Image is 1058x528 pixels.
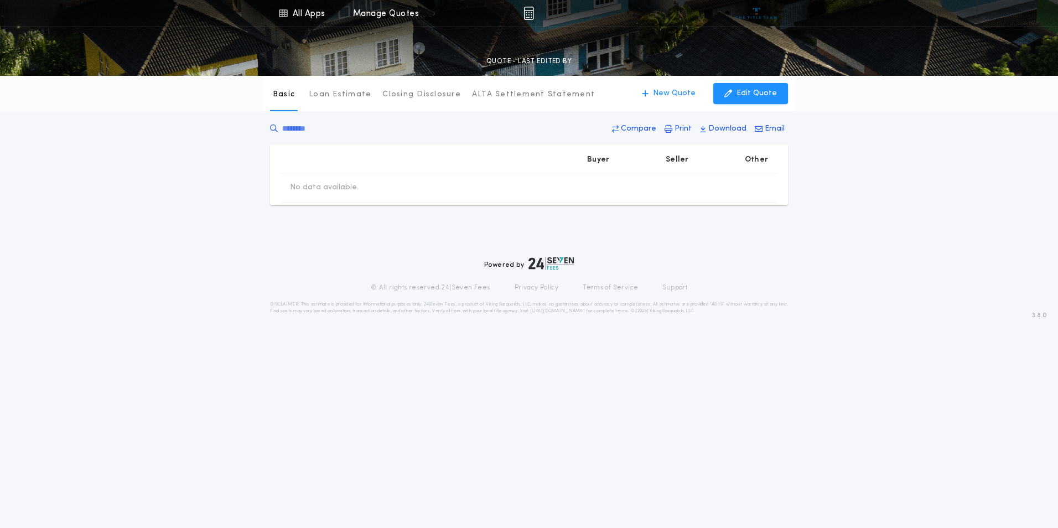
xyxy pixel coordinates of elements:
[523,7,534,20] img: img
[661,119,695,139] button: Print
[675,123,692,134] p: Print
[371,283,490,292] p: © All rights reserved. 24|Seven Fees
[713,83,788,104] button: Edit Quote
[528,257,574,270] img: logo
[530,309,585,313] a: [URL][DOMAIN_NAME]
[666,154,689,165] p: Seller
[631,83,707,104] button: New Quote
[765,123,785,134] p: Email
[745,154,768,165] p: Other
[515,283,559,292] a: Privacy Policy
[621,123,656,134] p: Compare
[609,119,660,139] button: Compare
[587,154,609,165] p: Buyer
[708,123,746,134] p: Download
[486,56,572,67] p: QUOTE - LAST EDITED BY
[1032,310,1047,320] span: 3.8.0
[273,89,295,100] p: Basic
[583,283,638,292] a: Terms of Service
[736,8,777,19] img: vs-icon
[270,301,788,314] p: DISCLAIMER: This estimate is provided for informational purposes only. 24|Seven Fees, a product o...
[662,283,687,292] a: Support
[281,173,366,202] td: No data available
[737,88,777,99] p: Edit Quote
[309,89,371,100] p: Loan Estimate
[472,89,595,100] p: ALTA Settlement Statement
[484,257,574,270] div: Powered by
[697,119,750,139] button: Download
[751,119,788,139] button: Email
[653,88,696,99] p: New Quote
[382,89,461,100] p: Closing Disclosure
